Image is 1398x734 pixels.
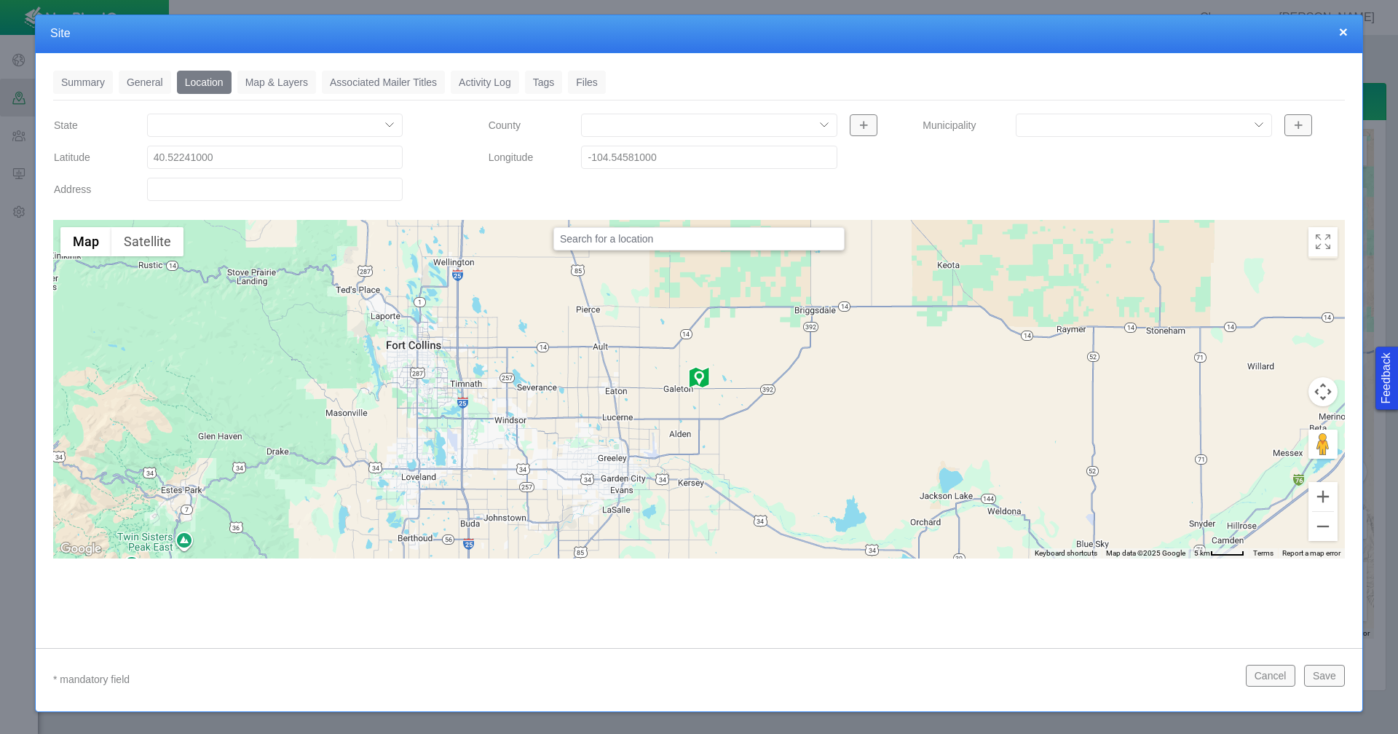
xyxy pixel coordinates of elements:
[911,112,1004,138] label: Municipality
[60,227,111,256] button: Show street map
[1339,24,1348,39] button: close
[477,112,570,138] label: County
[1246,665,1295,687] button: Cancel
[1304,665,1345,687] button: Save
[50,26,1348,42] h4: Site
[1194,549,1210,557] span: 5 km
[1308,227,1338,256] button: Toggle Fullscreen in browser window
[237,71,316,94] a: Map & Layers
[1106,549,1185,557] span: Map data ©2025 Google
[57,540,105,559] a: Open this area in Google Maps (opens a new window)
[53,71,113,94] a: Summary
[1190,548,1249,559] button: Map Scale: 5 km per 43 pixels
[57,540,105,559] img: Google
[477,144,570,170] label: Longitude
[1035,548,1097,559] button: Keyboard shortcuts
[1253,549,1273,557] a: Terms
[177,71,232,94] a: Location
[568,71,606,94] a: Files
[1308,377,1338,406] button: Map camera controls
[42,112,135,138] label: State
[42,144,135,170] label: Latitude
[525,71,563,94] a: Tags
[1308,430,1338,459] button: Drag Pegman onto the map to open Street View
[1282,549,1340,557] a: Report a map error
[322,71,445,94] a: Associated Mailer Titles
[119,71,171,94] a: General
[42,176,135,202] label: Address
[111,227,183,256] button: Show satellite imagery
[53,671,1234,689] p: * mandatory field
[687,366,711,389] div: Move Marker to change Position
[451,71,519,94] a: Activity Log
[1308,482,1338,511] button: Zoom in
[553,227,845,250] input: Search for a location
[1308,512,1338,541] button: Zoom out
